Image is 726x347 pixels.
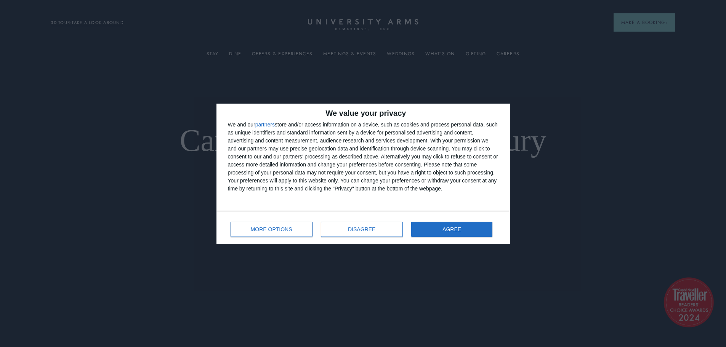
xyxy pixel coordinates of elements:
button: DISAGREE [321,222,403,237]
button: partners [255,122,275,127]
div: qc-cmp2-ui [216,104,510,244]
button: MORE OPTIONS [231,222,313,237]
span: AGREE [442,227,461,232]
h2: We value your privacy [228,109,498,117]
div: We and our store and/or access information on a device, such as cookies and process personal data... [228,121,498,193]
button: AGREE [411,222,493,237]
span: DISAGREE [348,227,375,232]
span: MORE OPTIONS [251,227,292,232]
